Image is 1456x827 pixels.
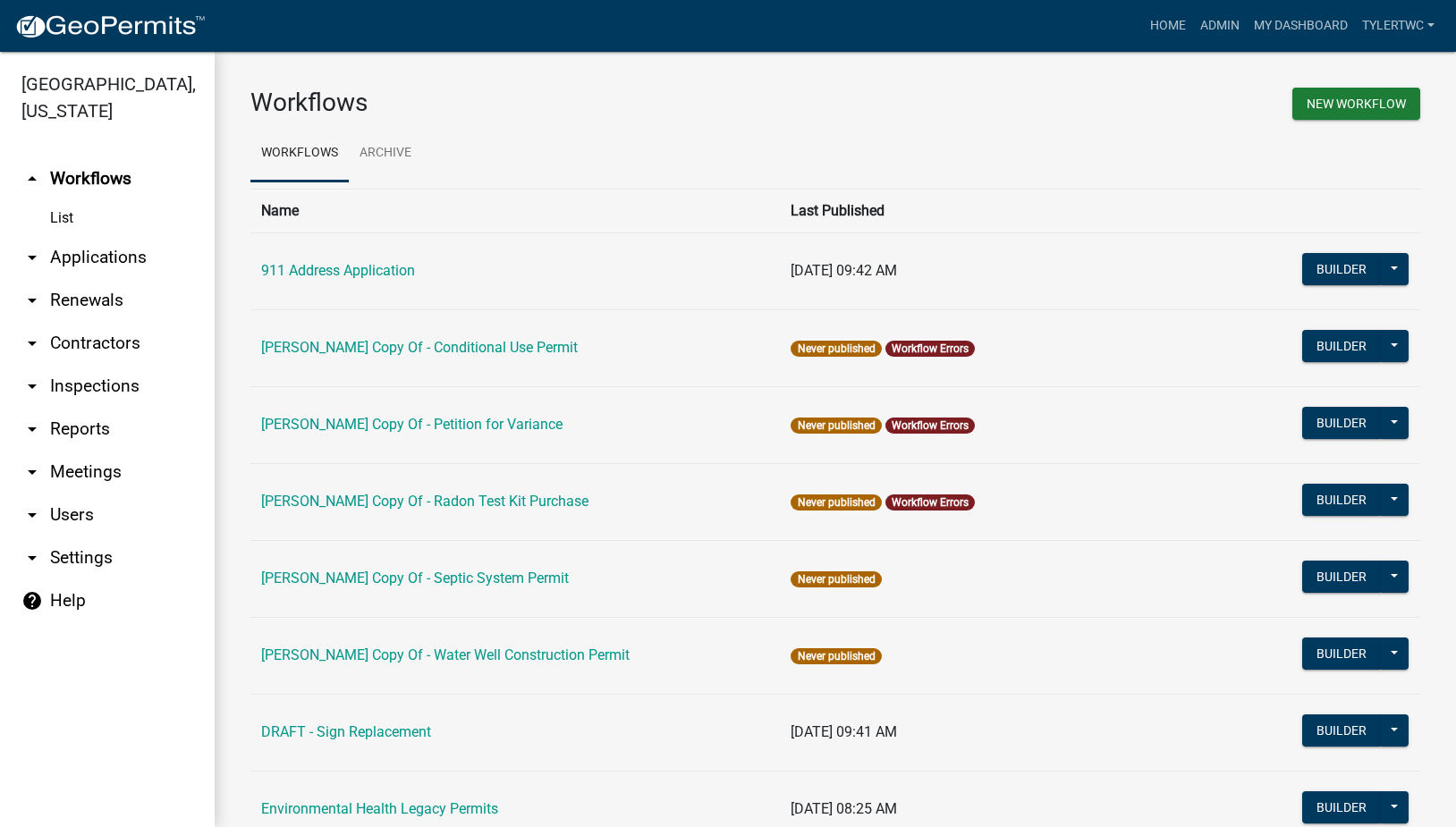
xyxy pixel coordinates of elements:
i: arrow_drop_down [21,247,43,268]
i: arrow_drop_up [21,168,43,190]
a: Environmental Health Legacy Permits [261,800,498,817]
a: [PERSON_NAME] Copy Of - Conditional Use Permit [261,339,578,356]
button: Builder [1302,253,1381,285]
a: 911 Address Application [261,262,415,279]
span: Never published [791,648,881,664]
a: Workflow Errors [892,419,969,432]
th: Name [250,189,780,232]
button: Builder [1302,637,1381,670]
a: Home [1143,9,1193,43]
i: arrow_drop_down [21,290,43,311]
button: Builder [1302,407,1381,439]
span: [DATE] 09:41 AM [791,723,897,740]
a: My Dashboard [1247,9,1355,43]
button: New Workflow [1292,88,1420,120]
i: arrow_drop_down [21,461,43,483]
button: Builder [1302,484,1381,516]
i: help [21,590,43,612]
button: Builder [1302,791,1381,823]
a: TylerTWC [1355,9,1442,43]
a: [PERSON_NAME] Copy Of - Septic System Permit [261,570,569,586]
i: arrow_drop_down [21,547,43,569]
a: [PERSON_NAME] Copy Of - Radon Test Kit Purchase [261,493,588,510]
i: arrow_drop_down [21,504,43,526]
th: Last Published [780,189,1244,232]
a: DRAFT - Sign Replacement [261,723,431,740]
span: Never published [791,571,881,587]
a: Workflows [250,125,349,182]
a: [PERSON_NAME] Copy Of - Water Well Construction Permit [261,646,630,663]
i: arrow_drop_down [21,418,43,440]
button: Builder [1302,714,1381,747]
span: Never published [791,418,881,434]
a: Archive [349,125,422,182]
i: arrow_drop_down [21,376,43,397]
button: Builder [1302,561,1381,593]
span: [DATE] 08:25 AM [791,800,897,817]
a: Workflow Errors [892,342,969,355]
a: Workflow Errors [892,496,969,509]
a: [PERSON_NAME] Copy Of - Petition for Variance [261,416,563,433]
h3: Workflows [250,88,822,118]
button: Builder [1302,330,1381,362]
a: Admin [1193,9,1247,43]
span: Never published [791,494,881,511]
span: [DATE] 09:42 AM [791,262,897,279]
span: Never published [791,341,881,357]
i: arrow_drop_down [21,333,43,354]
